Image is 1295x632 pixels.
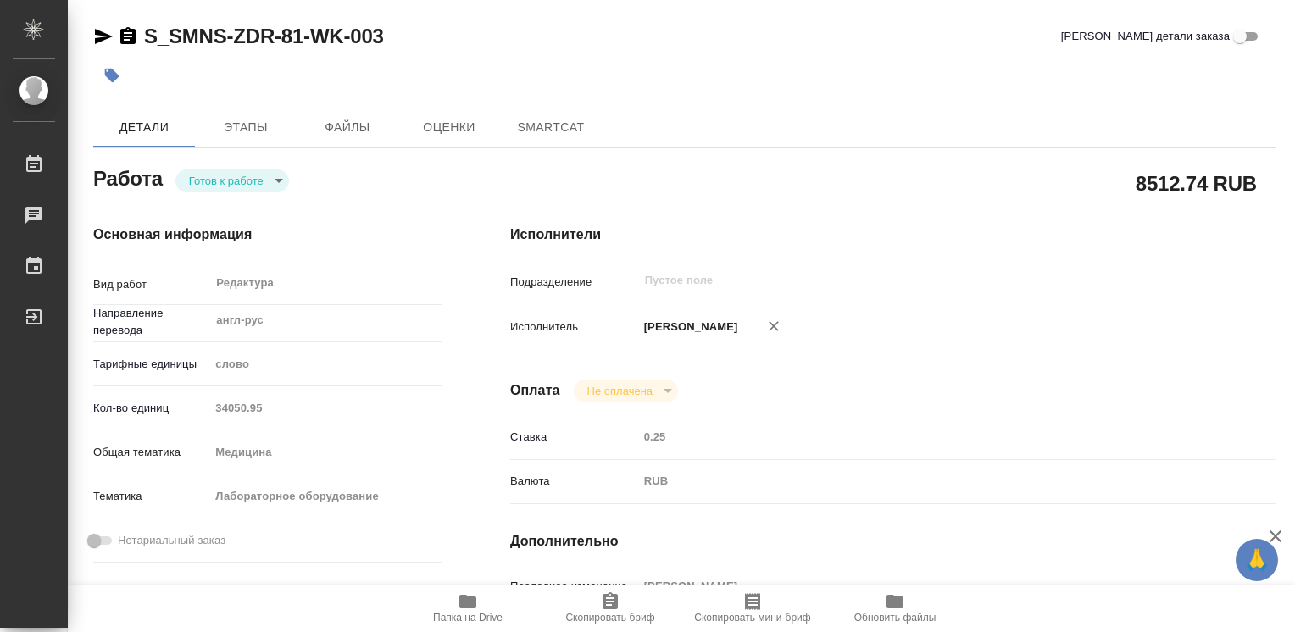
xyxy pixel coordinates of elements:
[93,444,209,461] p: Общая тематика
[209,438,442,467] div: Медицина
[93,26,114,47] button: Скопировать ссылку для ЯМессенджера
[93,400,209,417] p: Кол-во единиц
[118,26,138,47] button: Скопировать ссылку
[93,57,131,94] button: Добавить тэг
[93,488,209,505] p: Тематика
[638,319,738,335] p: [PERSON_NAME]
[93,356,209,373] p: Тарифные единицы
[93,276,209,293] p: Вид работ
[397,585,539,632] button: Папка на Drive
[433,612,503,624] span: Папка на Drive
[175,169,289,192] div: Готов к работе
[510,274,638,291] p: Подразделение
[638,467,1213,496] div: RUB
[93,162,163,192] h2: Работа
[510,531,1276,552] h4: Дополнительно
[144,25,384,47] a: S_SMNS-ZDR-81-WK-003
[510,380,560,401] h4: Оплата
[824,585,966,632] button: Обновить файлы
[209,350,442,379] div: слово
[184,174,269,188] button: Готов к работе
[643,270,1173,291] input: Пустое поле
[539,585,681,632] button: Скопировать бриф
[694,612,810,624] span: Скопировать мини-бриф
[1136,169,1257,197] h2: 8512.74 RUB
[93,225,442,245] h4: Основная информация
[638,574,1213,598] input: Пустое поле
[510,578,638,595] p: Последнее изменение
[1236,539,1278,581] button: 🙏
[118,532,225,549] span: Нотариальный заказ
[307,117,388,138] span: Файлы
[510,319,638,335] p: Исполнитель
[574,380,678,402] div: Готов к работе
[209,396,442,420] input: Пустое поле
[854,612,937,624] span: Обновить файлы
[209,482,442,511] div: Лабораторное оборудование
[409,117,490,138] span: Оценки
[510,473,638,490] p: Валюта
[565,612,654,624] span: Скопировать бриф
[638,424,1213,449] input: Пустое поле
[205,117,286,138] span: Этапы
[93,305,209,339] p: Направление перевода
[582,384,658,398] button: Не оплачена
[681,585,824,632] button: Скопировать мини-бриф
[510,117,592,138] span: SmartCat
[1242,542,1271,578] span: 🙏
[103,117,185,138] span: Детали
[1061,28,1230,45] span: [PERSON_NAME] детали заказа
[510,429,638,446] p: Ставка
[510,225,1276,245] h4: Исполнители
[755,308,792,345] button: Удалить исполнителя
